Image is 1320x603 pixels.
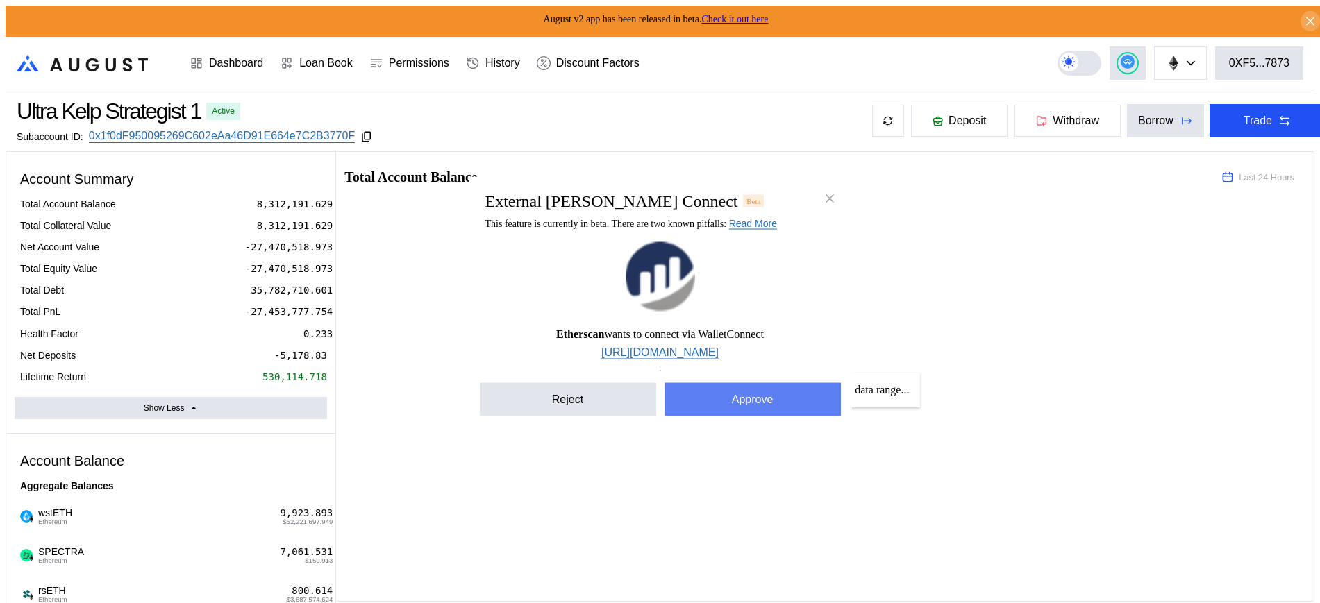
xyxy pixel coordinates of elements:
div: Net Account Value [20,241,99,253]
div: Active [212,106,235,116]
span: wants to connect via WalletConnect [556,328,764,340]
div: -27,470,518.973 [245,262,333,275]
img: superbridge-bridged-wsteth-base.png [20,510,33,523]
div: 8,312,191.629 [257,198,333,210]
div: 35,782,710.601 [251,284,333,296]
div: Net Deposits [20,349,76,362]
img: Etherscan logo [626,241,695,311]
div: Beta [743,194,764,207]
div: 800.614 [292,585,333,597]
div: Account Summary [15,166,327,193]
div: Total Equity Value [20,262,97,275]
div: Loan Book [299,57,353,69]
span: rsETH [33,585,67,603]
a: 0x1f0dF950095269C602eAa46D91E664e7C2B3770F [89,130,355,143]
span: Withdraw [1053,114,1099,127]
div: Aggregate Balances [15,475,327,497]
span: Ethereum [38,518,72,525]
div: Total Account Balance [20,198,116,210]
img: svg+xml,%3c [28,516,35,523]
img: chain logo [1166,56,1181,71]
div: 530,114.718% [262,371,333,383]
div: -27,453,777.754 [245,305,333,318]
div: 0XF5...7873 [1229,57,1289,69]
span: August v2 app has been released in beta. [544,14,769,24]
div: -5,178.838 [274,349,333,362]
span: Ethereum [38,596,67,603]
button: Approve [665,382,841,416]
button: close modal [819,187,841,210]
div: Account Balance [15,448,327,475]
img: svg+xml,%3c [28,554,35,561]
span: Ethereum [38,557,84,564]
div: Borrow [1138,114,1173,127]
div: Permissions [389,57,449,69]
span: $3,687,574.624 [287,596,333,603]
h2: Total Account Balance [344,170,1200,184]
span: Deposit [949,114,986,127]
div: Subaccount ID: [17,131,83,142]
div: 8,312,191.629 [257,219,333,232]
a: Read More [729,217,777,229]
span: This feature is currently in beta. There are two known pitfalls: [485,218,777,228]
div: Lifetime Return [20,371,86,383]
span: wstETH [33,507,72,525]
button: Reject [480,382,656,416]
div: Ultra Kelp Strategist 1 [17,99,201,124]
h2: External [PERSON_NAME] Connect [485,192,738,210]
span: $159.913 [305,557,333,564]
div: History [485,57,520,69]
div: 0.233 [303,328,333,340]
div: Discount Factors [556,57,640,69]
div: Total Debt [20,284,64,296]
a: [URL][DOMAIN_NAME] [601,346,719,359]
img: Icon___Dark.png [20,588,33,600]
div: Total PnL [20,305,60,318]
div: -27,470,518.973 [245,241,333,253]
img: spectra.jpg [20,549,33,561]
div: Health Factor [20,328,78,340]
div: 7,061.531 [280,546,333,558]
img: svg+xml,%3c [28,593,35,600]
div: Total Collateral Value [20,219,111,232]
div: Dashboard [209,57,263,69]
a: Check it out here [701,14,768,24]
div: Show Less [144,403,185,413]
b: Etherscan [556,328,604,339]
div: Trade [1244,114,1272,127]
span: $52,221,697.949 [283,518,333,525]
div: 9,923.893 [280,507,333,519]
span: SPECTRA [33,546,84,564]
